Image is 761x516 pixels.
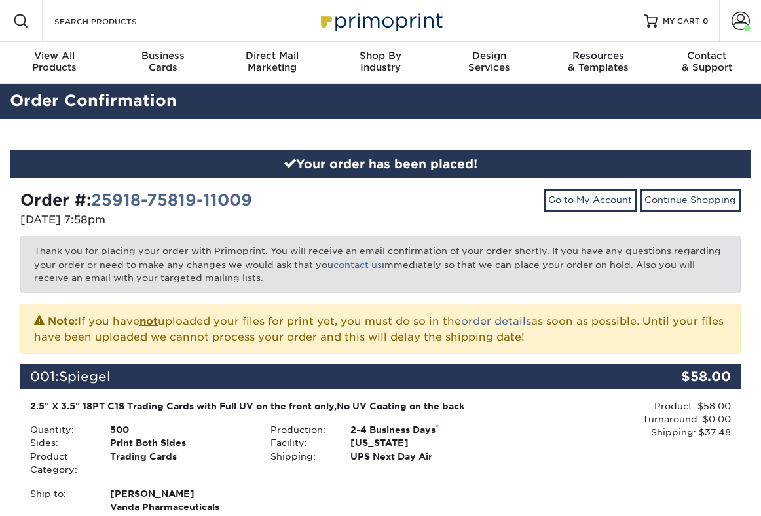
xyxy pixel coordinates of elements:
a: DesignServices [435,42,544,84]
div: [US_STATE] [341,436,500,449]
div: Shipping: [261,450,341,463]
span: Vanda Pharmaceuticals [110,500,250,513]
a: Contact& Support [652,42,761,84]
a: Shop ByIndustry [326,42,435,84]
div: Print Both Sides [100,436,260,449]
input: SEARCH PRODUCTS..... [53,13,181,29]
span: Contact [652,50,761,62]
div: 500 [100,423,260,436]
div: Product Category: [20,450,100,477]
div: Your order has been placed! [10,150,751,179]
div: & Support [652,50,761,73]
span: Direct Mail [217,50,326,62]
div: UPS Next Day Air [341,450,500,463]
div: 001: [20,364,621,389]
span: MY CART [663,16,700,27]
div: Services [435,50,544,73]
div: & Templates [544,50,652,73]
div: Facility: [261,436,341,449]
a: contact us [333,259,382,270]
span: Business [109,50,217,62]
span: 0 [703,16,709,26]
span: Spiegel [59,369,111,384]
div: 2-4 Business Days [341,423,500,436]
strong: Note: [48,315,78,327]
span: Shop By [326,50,435,62]
div: Quantity: [20,423,100,436]
span: Resources [544,50,652,62]
div: Sides: [20,436,100,449]
div: Marketing [217,50,326,73]
a: Direct MailMarketing [217,42,326,84]
div: Trading Cards [100,450,260,477]
a: order details [461,315,531,327]
div: 2.5" X 3.5" 18PT C1S Trading Cards with Full UV on the front only,No UV Coating on the back [30,399,491,413]
b: not [139,315,158,327]
p: If you have uploaded your files for print yet, you must do so in the as soon as possible. Until y... [34,312,727,345]
p: Thank you for placing your order with Primoprint. You will receive an email confirmation of your ... [20,236,741,293]
div: Industry [326,50,435,73]
span: Design [435,50,544,62]
a: Continue Shopping [640,189,741,211]
span: [PERSON_NAME] [110,487,250,500]
div: $58.00 [621,364,741,389]
a: BusinessCards [109,42,217,84]
div: Product: $58.00 Turnaround: $0.00 Shipping: $37.48 [500,399,731,439]
a: 25918-75819-11009 [91,191,252,210]
a: Go to My Account [544,189,637,211]
div: Production: [261,423,341,436]
a: Resources& Templates [544,42,652,84]
p: [DATE] 7:58pm [20,212,371,228]
img: Primoprint [315,7,446,35]
strong: Order #: [20,191,252,210]
div: Cards [109,50,217,73]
